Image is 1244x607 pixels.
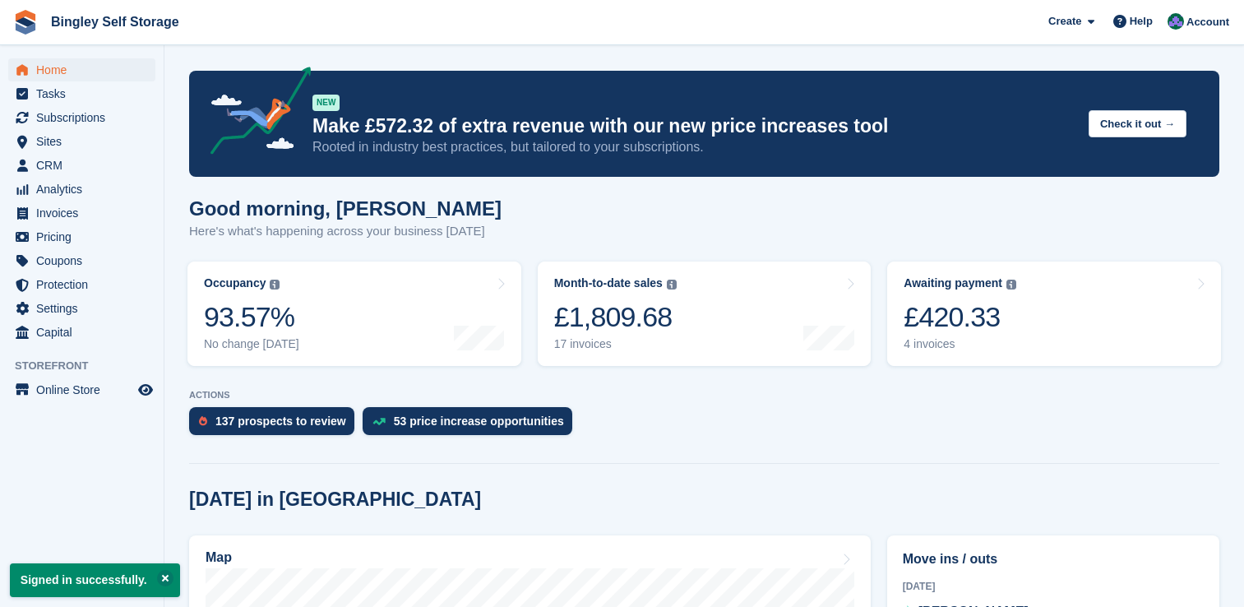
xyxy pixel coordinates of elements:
[8,154,155,177] a: menu
[44,8,186,35] a: Bingley Self Storage
[1048,13,1081,30] span: Create
[36,202,135,225] span: Invoices
[363,407,580,443] a: 53 price increase opportunities
[36,297,135,320] span: Settings
[36,321,135,344] span: Capital
[904,300,1016,334] div: £420.33
[36,273,135,296] span: Protection
[36,130,135,153] span: Sites
[1130,13,1153,30] span: Help
[215,415,346,428] div: 137 prospects to review
[1089,110,1186,137] button: Check it out →
[36,82,135,105] span: Tasks
[204,300,299,334] div: 93.57%
[8,297,155,320] a: menu
[197,67,312,160] img: price-adjustments-announcement-icon-8257ccfd72463d97f412b2fc003d46551f7dbcb40ab6d574587a9cd5c0d94...
[13,10,38,35] img: stora-icon-8386f47178a22dfd0bd8f6a31ec36ba5ce8667c1dd55bd0f319d3a0aa187defe.svg
[10,563,180,597] p: Signed in successfully.
[36,249,135,272] span: Coupons
[394,415,564,428] div: 53 price increase opportunities
[312,138,1075,156] p: Rooted in industry best practices, but tailored to your subscriptions.
[270,280,280,290] img: icon-info-grey-7440780725fd019a000dd9b08b2336e03edf1995a4989e88bcd33f0948082b44.svg
[1006,280,1016,290] img: icon-info-grey-7440780725fd019a000dd9b08b2336e03edf1995a4989e88bcd33f0948082b44.svg
[312,114,1075,138] p: Make £572.32 of extra revenue with our new price increases tool
[904,276,1002,290] div: Awaiting payment
[8,202,155,225] a: menu
[15,358,164,374] span: Storefront
[187,262,521,366] a: Occupancy 93.57% No change [DATE]
[36,225,135,248] span: Pricing
[903,579,1204,594] div: [DATE]
[8,178,155,201] a: menu
[189,390,1219,401] p: ACTIONS
[8,249,155,272] a: menu
[554,300,677,334] div: £1,809.68
[199,416,207,426] img: prospect-51fa495bee0391a8d652442698ab0144808aea92771e9ea1ae160a38d050c398.svg
[667,280,677,290] img: icon-info-grey-7440780725fd019a000dd9b08b2336e03edf1995a4989e88bcd33f0948082b44.svg
[189,489,481,511] h2: [DATE] in [GEOGRAPHIC_DATA]
[206,550,232,565] h2: Map
[204,276,266,290] div: Occupancy
[189,197,502,220] h1: Good morning, [PERSON_NAME]
[8,130,155,153] a: menu
[1186,14,1229,30] span: Account
[8,106,155,129] a: menu
[903,549,1204,569] h2: Move ins / outs
[36,58,135,81] span: Home
[904,337,1016,351] div: 4 invoices
[8,225,155,248] a: menu
[136,380,155,400] a: Preview store
[189,222,502,241] p: Here's what's happening across your business [DATE]
[36,378,135,401] span: Online Store
[887,262,1221,366] a: Awaiting payment £420.33 4 invoices
[36,178,135,201] span: Analytics
[189,407,363,443] a: 137 prospects to review
[204,337,299,351] div: No change [DATE]
[8,273,155,296] a: menu
[1168,13,1184,30] img: Andy Sowerby
[554,276,663,290] div: Month-to-date sales
[538,262,872,366] a: Month-to-date sales £1,809.68 17 invoices
[312,95,340,111] div: NEW
[372,418,386,425] img: price_increase_opportunities-93ffe204e8149a01c8c9dc8f82e8f89637d9d84a8eef4429ea346261dce0b2c0.svg
[8,321,155,344] a: menu
[8,82,155,105] a: menu
[36,106,135,129] span: Subscriptions
[554,337,677,351] div: 17 invoices
[8,58,155,81] a: menu
[36,154,135,177] span: CRM
[8,378,155,401] a: menu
